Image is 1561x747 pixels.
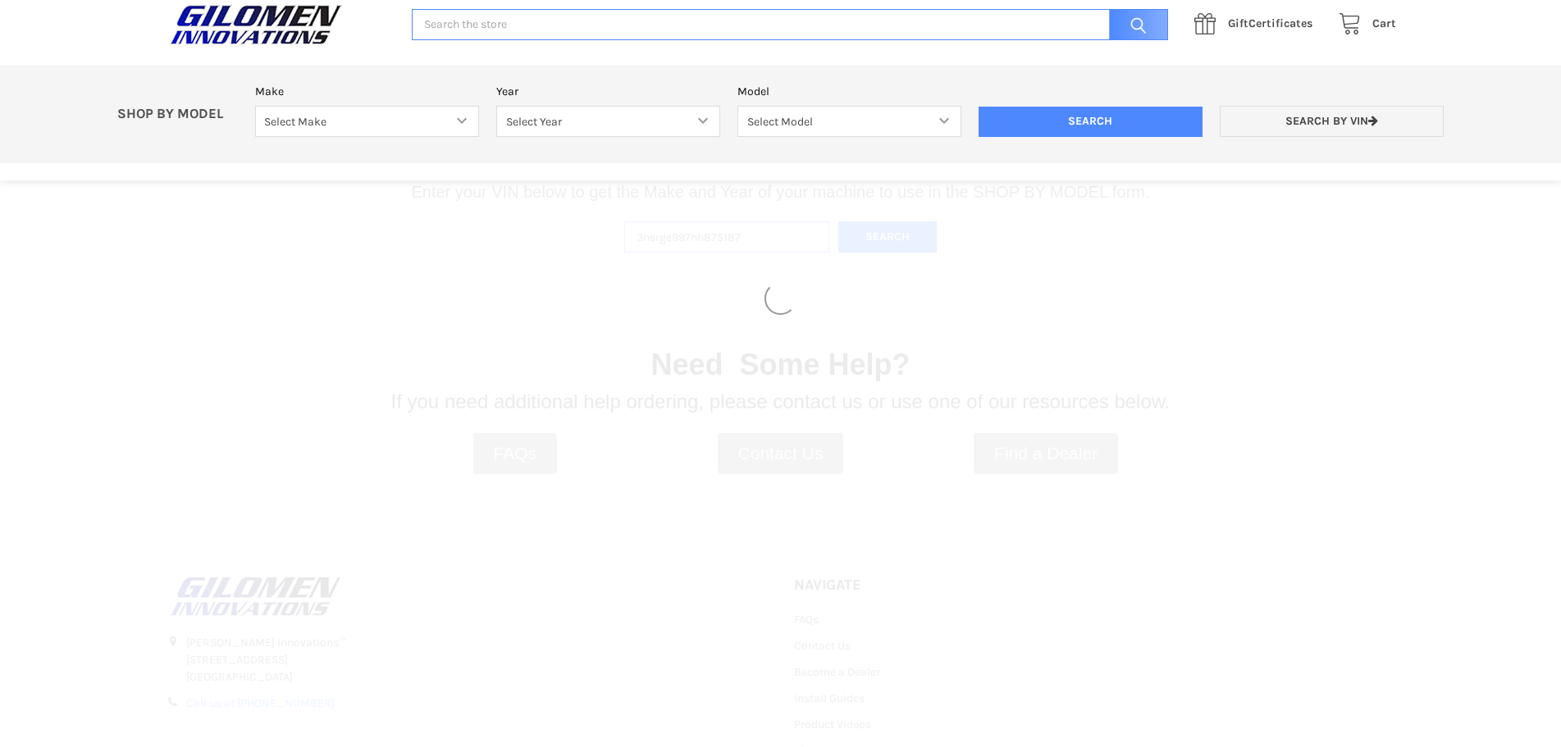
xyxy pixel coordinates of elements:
input: Search [1101,9,1168,41]
a: GILOMEN INNOVATIONS [166,4,395,45]
a: Cart [1330,14,1396,34]
label: Year [496,83,720,100]
p: SHOP BY MODEL [109,106,247,123]
a: GiftCertificates [1185,14,1330,34]
input: Search the store [412,9,1168,41]
input: Search [979,107,1203,138]
a: Search by VIN [1220,106,1444,138]
label: Make [255,83,479,100]
label: Model [737,83,961,100]
span: Cart [1372,16,1396,30]
span: Gift [1228,16,1248,30]
img: GILOMEN INNOVATIONS [166,4,346,45]
span: Certificates [1228,16,1312,30]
